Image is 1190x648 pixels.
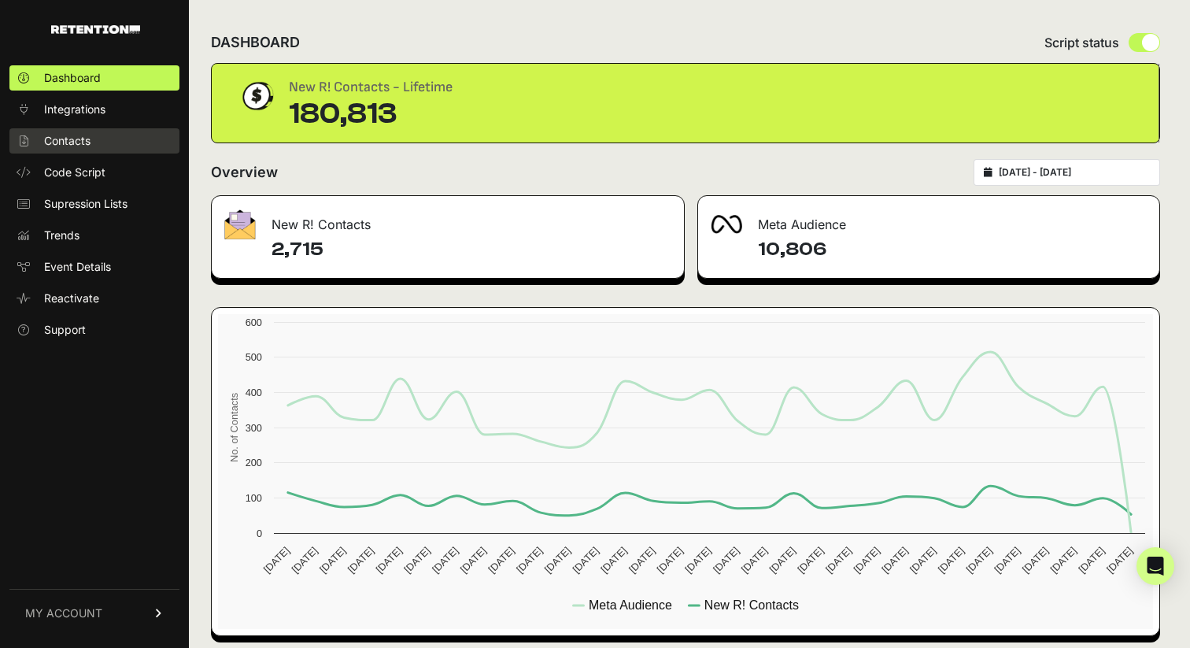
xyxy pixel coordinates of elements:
text: [DATE] [598,545,629,576]
span: MY ACCOUNT [25,605,102,621]
text: [DATE] [289,545,320,576]
text: [DATE] [936,545,966,576]
text: [DATE] [823,545,854,576]
text: [DATE] [852,545,882,576]
h4: 2,715 [272,237,671,262]
img: dollar-coin-05c43ed7efb7bc0c12610022525b4bbbb207c7efeef5aecc26f025e68dcafac9.png [237,76,276,116]
text: [DATE] [1104,545,1135,576]
img: fa-meta-2f981b61bb99beabf952f7030308934f19ce035c18b003e963880cc3fabeebb7.png [711,215,742,234]
a: Support [9,317,179,343]
text: New R! Contacts [704,598,799,612]
h4: 10,806 [758,237,1147,262]
text: [DATE] [458,545,489,576]
text: 200 [246,457,262,468]
text: [DATE] [430,545,460,576]
text: [DATE] [992,545,1022,576]
text: [DATE] [261,545,292,576]
text: 600 [246,317,262,328]
text: [DATE] [346,545,376,576]
text: [DATE] [879,545,910,576]
text: Meta Audience [589,598,672,612]
text: No. of Contacts [228,393,240,462]
text: [DATE] [514,545,545,576]
span: Script status [1044,33,1119,52]
span: Contacts [44,133,91,149]
a: MY ACCOUNT [9,589,179,637]
a: Event Details [9,254,179,280]
text: [DATE] [374,545,405,576]
div: New R! Contacts - Lifetime [289,76,453,98]
text: [DATE] [682,545,713,576]
span: Reactivate [44,291,99,306]
span: Dashboard [44,70,101,86]
h2: Overview [211,161,278,183]
span: Integrations [44,102,105,117]
img: fa-envelope-19ae18322b30453b285274b1b8af3d052b27d846a4fbe8435d1a52b978f639a2.png [224,209,256,239]
text: [DATE] [1048,545,1079,576]
text: 300 [246,422,262,434]
text: 100 [246,492,262,504]
a: Contacts [9,128,179,154]
text: [DATE] [963,545,994,576]
text: [DATE] [317,545,348,576]
text: [DATE] [739,545,770,576]
text: [DATE] [486,545,516,576]
a: Supression Lists [9,191,179,217]
text: 400 [246,387,262,398]
span: Support [44,322,86,338]
span: Trends [44,228,79,243]
text: [DATE] [542,545,573,576]
text: [DATE] [767,545,797,576]
img: Retention.com [51,25,140,34]
text: [DATE] [711,545,741,576]
text: [DATE] [907,545,938,576]
h2: DASHBOARD [211,31,300,54]
text: [DATE] [1020,545,1051,576]
a: Reactivate [9,286,179,311]
text: [DATE] [655,545,686,576]
a: Integrations [9,97,179,122]
text: [DATE] [1076,545,1107,576]
text: [DATE] [795,545,826,576]
span: Code Script [44,165,105,180]
div: Open Intercom Messenger [1136,547,1174,585]
text: [DATE] [571,545,601,576]
text: 500 [246,351,262,363]
a: Trends [9,223,179,248]
div: Meta Audience [698,196,1159,243]
text: [DATE] [401,545,432,576]
text: 0 [257,528,262,539]
div: 180,813 [289,98,453,130]
span: Event Details [44,259,111,275]
text: [DATE] [626,545,657,576]
a: Dashboard [9,65,179,91]
a: Code Script [9,160,179,185]
span: Supression Lists [44,196,128,212]
div: New R! Contacts [212,196,684,243]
